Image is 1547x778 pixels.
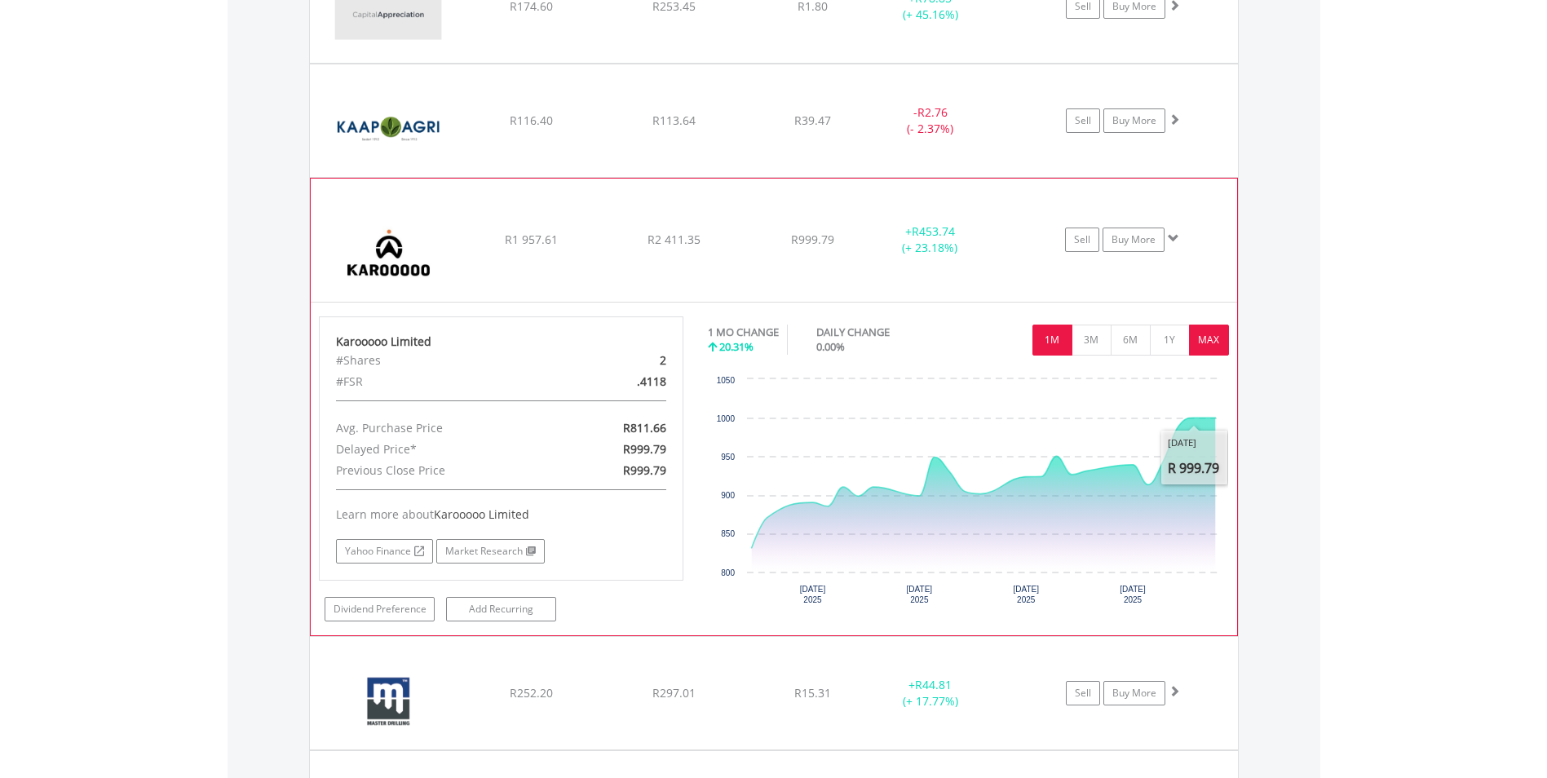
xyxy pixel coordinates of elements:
[1103,108,1165,133] a: Buy More
[336,334,667,350] div: Karooooo Limited
[325,597,435,621] a: Dividend Preference
[318,85,458,173] img: EQU.ZA.KAL.png
[1065,228,1099,252] a: Sell
[816,325,947,340] div: DAILY CHANGE
[336,539,433,564] a: Yahoo Finance
[869,104,992,137] div: - (- 2.37%)
[1013,585,1039,604] text: [DATE] 2025
[721,529,735,538] text: 850
[719,339,754,354] span: 20.31%
[912,223,955,239] span: R453.74
[324,350,560,371] div: #Shares
[324,460,560,481] div: Previous Close Price
[510,113,553,128] span: R116.40
[708,325,779,340] div: 1 MO CHANGE
[324,418,560,439] div: Avg. Purchase Price
[1066,681,1100,705] a: Sell
[652,685,696,701] span: R297.01
[721,453,735,462] text: 950
[708,371,1229,616] div: Chart. Highcharts interactive chart.
[1150,325,1190,356] button: 1Y
[721,491,735,500] text: 900
[510,685,553,701] span: R252.20
[1189,325,1229,356] button: MAX
[1120,585,1146,604] text: [DATE] 2025
[869,677,992,709] div: + (+ 17.77%)
[324,371,560,392] div: #FSR
[434,506,529,522] span: Karooooo Limited
[623,462,666,478] span: R999.79
[324,439,560,460] div: Delayed Price*
[915,677,952,692] span: R44.81
[446,597,556,621] a: Add Recurring
[794,113,831,128] span: R39.47
[1032,325,1072,356] button: 1M
[505,232,558,247] span: R1 957.61
[917,104,948,120] span: R2.76
[816,339,845,354] span: 0.00%
[721,568,735,577] text: 800
[1103,228,1165,252] a: Buy More
[318,657,458,745] img: EQU.ZA.MDI.png
[717,414,736,423] text: 1000
[1066,108,1100,133] a: Sell
[794,685,831,701] span: R15.31
[623,420,666,435] span: R811.66
[319,199,459,297] img: EQU.ZA.KRO.png
[717,376,736,385] text: 1050
[708,371,1228,616] svg: Interactive chart
[560,371,678,392] div: .4118
[800,585,826,604] text: [DATE] 2025
[560,350,678,371] div: 2
[336,506,667,523] div: Learn more about
[648,232,701,247] span: R2 411.35
[1111,325,1151,356] button: 6M
[1103,681,1165,705] a: Buy More
[436,539,545,564] a: Market Research
[907,585,933,604] text: [DATE] 2025
[869,223,991,256] div: + (+ 23.18%)
[791,232,834,247] span: R999.79
[1072,325,1112,356] button: 3M
[623,441,666,457] span: R999.79
[652,113,696,128] span: R113.64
